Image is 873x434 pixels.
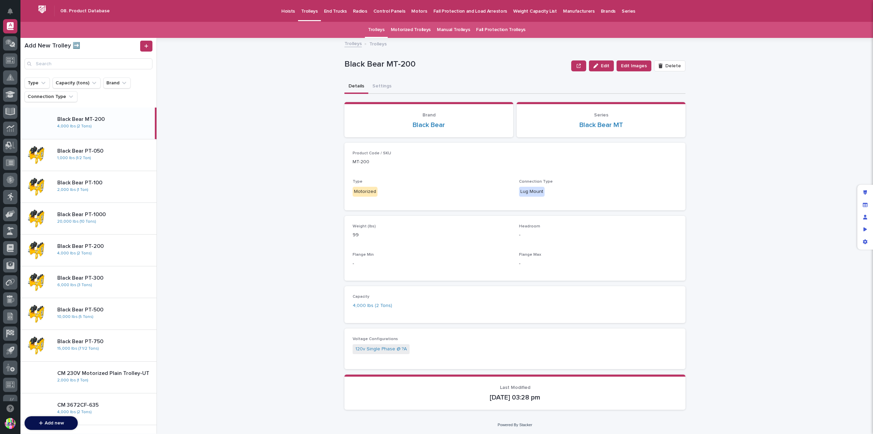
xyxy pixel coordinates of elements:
span: Flange Min [353,253,374,257]
span: Edit [601,64,609,68]
a: Black Bear MT [579,121,623,129]
a: Black Bear MT-200Black Bear MT-200 4,000 lbs (2 Tons) [20,108,157,139]
span: Product Code / SKU [353,151,391,155]
p: 99 [353,232,511,239]
p: Black Bear MT-200 [344,59,568,69]
a: Black Bear PT-050Black Bear PT-050 1,000 lbs (1/2 Ton) [20,139,157,171]
div: 🔗 [43,87,48,92]
a: 🔗Onboarding Call [40,83,90,96]
a: 4,000 lbs (2 Tons) [353,302,392,309]
h2: 08. Product Database [60,8,110,14]
p: Trolleys [369,40,387,47]
a: 📖Help Docs [4,83,40,96]
a: 10,000 lbs (5 Tons) [57,314,93,319]
div: Notifications [9,8,17,19]
p: Black Bear PT-100 [57,178,104,186]
a: Black Bear PT-750Black Bear PT-750 15,000 lbs (7 1/2 Tons) [20,330,157,362]
span: • [57,146,59,152]
span: Headroom [519,224,540,228]
a: Black Bear PT-300Black Bear PT-300 6,000 lbs (3 Tons) [20,266,157,298]
img: Stacker [7,6,20,20]
button: Edit Images [617,60,651,71]
div: Start new chat [31,106,112,112]
a: 2,000 lbs (1 Ton) [57,378,88,383]
a: Black Bear PT-1000Black Bear PT-1000 20,000 lbs (10 Tons) [20,203,157,235]
a: 15,000 lbs (7 1/2 Tons) [57,346,99,351]
button: Connection Type [25,91,77,102]
a: CM 230V Motorized Plain Trolley-UTCM 230V Motorized Plain Trolley-UT 2,000 lbs (1 Ton) [20,362,157,393]
p: - [519,232,677,239]
span: [DATE] [60,165,74,170]
span: Pylon [68,180,83,185]
div: App settings [859,236,871,248]
button: Type [25,78,50,88]
img: 4614488137333_bcb353cd0bb836b1afe7_72.png [14,106,27,118]
img: 1736555164131-43832dd5-751b-4058-ba23-39d91318e5a0 [14,146,19,152]
button: Start new chat [116,108,124,116]
button: Capacity (tons) [53,78,101,88]
a: Black Bear PT-200Black Bear PT-200 4,000 lbs (2 Tons) [20,235,157,266]
p: Welcome 👋 [7,27,124,38]
a: 6,000 lbs (3 Tons) [57,283,92,288]
p: - [519,260,677,267]
div: 📖 [7,87,12,92]
button: Settings [368,80,396,94]
a: Powered byPylon [48,180,83,185]
a: Trolleys [344,39,362,47]
div: Preview as [859,223,871,236]
button: Edit [589,60,614,71]
a: Black Bear PT-100Black Bear PT-100 2,000 lbs (1 Ton) [20,171,157,203]
span: Edit Images [621,62,647,69]
p: Black Bear PT-1000 [57,210,107,218]
a: Motorized Trolleys [391,22,431,38]
img: 1736555164131-43832dd5-751b-4058-ba23-39d91318e5a0 [7,106,19,118]
a: 4,000 lbs (2 Tons) [57,410,92,415]
p: CM 230V Motorized Plain Trolley-UT [57,369,151,377]
img: Workspace Logo [36,3,48,16]
p: CM 3672CF-635 [57,401,100,408]
button: See all [106,128,124,136]
img: Brittany [7,140,18,151]
span: Voltage Configurations [353,337,398,341]
a: Black Bear [413,121,445,129]
div: Lug Mount [519,187,545,197]
a: 120v Single Phase @ ?A [355,346,407,353]
a: CM 3672CF-635CM 3672CF-635 4,000 lbs (2 Tons) [20,393,157,425]
span: Series [594,113,608,117]
button: Brand [103,78,131,88]
button: users-avatar [3,416,17,431]
button: Add new [25,416,78,430]
a: 20,000 lbs (10 Tons) [57,219,96,224]
span: • [57,165,59,170]
a: 2,000 lbs (1 Ton) [57,187,88,192]
p: Black Bear PT-750 [57,337,105,345]
p: Black Bear PT-050 [57,146,105,154]
p: Black Bear MT-200 [57,115,106,123]
a: 4,000 lbs (2 Tons) [57,124,92,129]
button: Open support chat [3,401,17,416]
a: Fall Protection Trolleys [476,22,526,38]
span: Brand [423,113,435,117]
h1: Add New Trolley ➡️ [25,42,139,50]
p: How can we help? [7,38,124,49]
a: Black Bear PT-500Black Bear PT-500 10,000 lbs (5 Tons) [20,298,157,330]
div: Manage fields and data [859,199,871,211]
p: Black Bear PT-300 [57,274,105,281]
div: Edit layout [859,186,871,199]
a: 4,000 lbs (2 Tons) [57,251,92,256]
a: Manual Trolleys [437,22,470,38]
span: Help Docs [14,86,37,93]
span: [PERSON_NAME] [21,146,55,152]
button: Notifications [3,4,17,18]
span: Capacity [353,295,369,299]
span: Flange Max [519,253,541,257]
div: We're available if you need us! [31,112,94,118]
a: 1,000 lbs (1/2 Ton) [57,156,91,160]
input: Search [25,58,152,69]
img: Brittany Wendell [7,158,18,169]
p: [DATE] 03:28 pm [353,393,677,402]
p: Black Bear PT-200 [57,242,105,250]
span: [DATE] [60,146,74,152]
div: Motorized [353,187,378,197]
